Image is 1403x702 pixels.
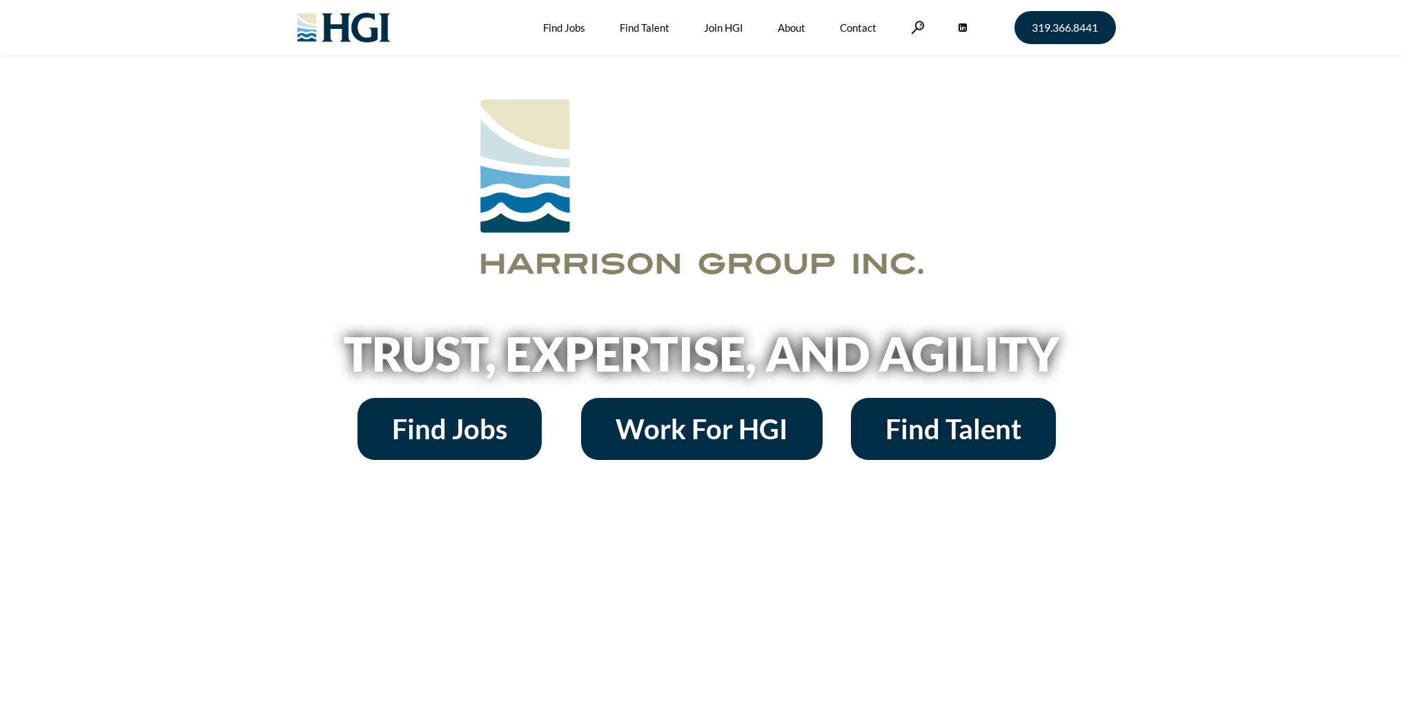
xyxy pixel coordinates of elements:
h2: Trust, Expertise, and Agility [308,330,1095,377]
span: Find Talent [885,415,1021,443]
span: Find Jobs [392,415,507,443]
span: Work For HGI [616,415,788,443]
a: 319.366.8441 [1014,11,1116,44]
a: Search [911,21,925,34]
a: Work For HGI [581,398,823,460]
span: 319.366.8441 [1032,22,1098,33]
a: Find Jobs [357,398,542,460]
a: Find Talent [851,398,1056,460]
